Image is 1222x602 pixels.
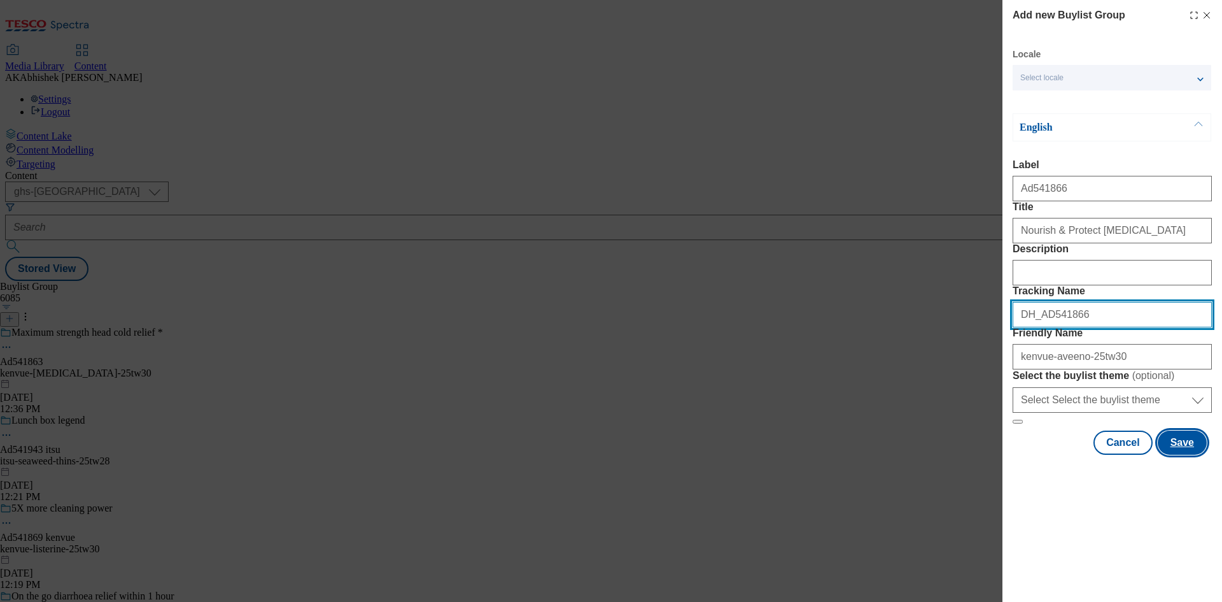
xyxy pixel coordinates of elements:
input: Enter Label [1013,176,1212,201]
label: Select the buylist theme [1013,369,1212,382]
label: Title [1013,201,1212,213]
button: Cancel [1093,431,1152,455]
label: Label [1013,159,1212,171]
span: Select locale [1020,73,1064,83]
p: English [1020,121,1153,134]
input: Enter Description [1013,260,1212,285]
input: Enter Title [1013,218,1212,243]
span: ( optional ) [1132,370,1175,381]
label: Tracking Name [1013,285,1212,297]
label: Friendly Name [1013,327,1212,339]
h4: Add new Buylist Group [1013,8,1125,23]
button: Save [1158,431,1207,455]
button: Select locale [1013,65,1211,90]
input: Enter Friendly Name [1013,344,1212,369]
input: Enter Tracking Name [1013,302,1212,327]
label: Locale [1013,51,1041,58]
label: Description [1013,243,1212,255]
